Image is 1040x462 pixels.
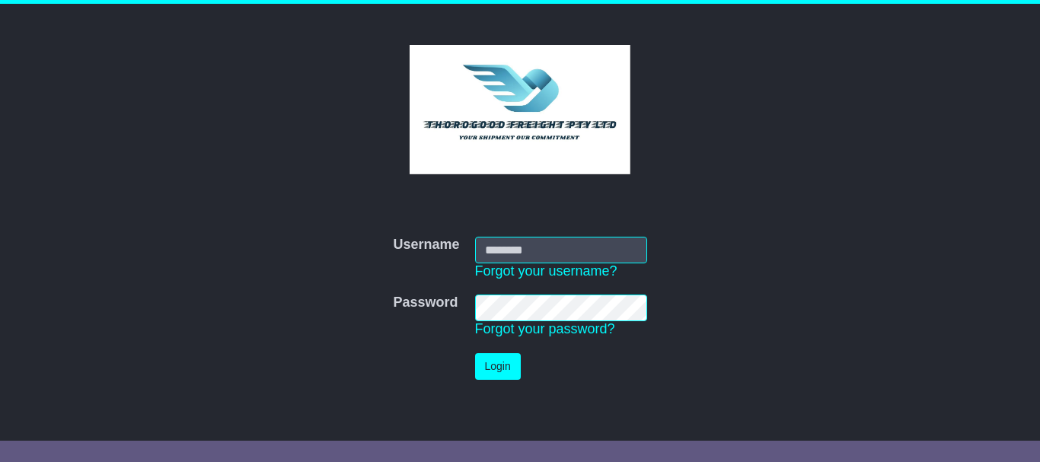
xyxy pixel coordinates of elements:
[393,237,459,253] label: Username
[475,263,617,279] a: Forgot your username?
[475,353,521,380] button: Login
[410,45,631,174] img: Thorogood Freight Pty Ltd
[393,295,458,311] label: Password
[475,321,615,336] a: Forgot your password?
